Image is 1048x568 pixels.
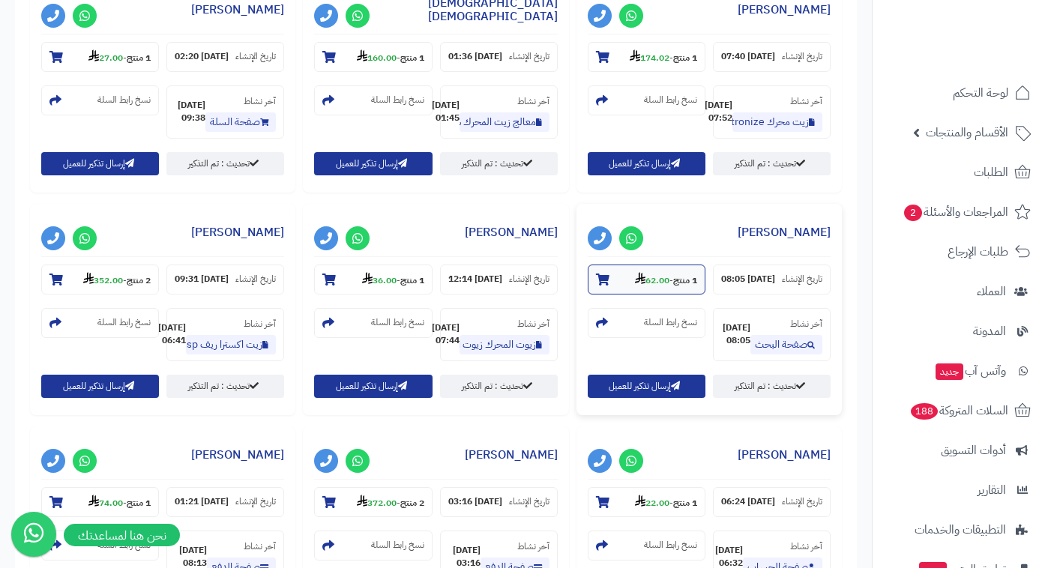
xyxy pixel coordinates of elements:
[244,317,276,330] small: آخر نشاط
[175,50,229,63] strong: [DATE] 02:20
[953,82,1008,103] span: لوحة التحكم
[314,308,432,338] section: نسخ رابط السلة
[97,316,151,329] small: نسخ رابط السلة
[630,49,697,64] small: -
[88,496,123,510] strong: 74.00
[882,393,1039,429] a: السلات المتروكة188
[882,274,1039,309] a: العملاء
[673,51,697,64] strong: 1 منتج
[904,205,923,222] span: 2
[440,152,558,175] a: تحديث : تم التذكير
[400,51,424,64] strong: 1 منتج
[882,432,1039,468] a: أدوات التسويق
[314,531,432,561] section: نسخ رابط السلة
[588,85,705,115] section: نسخ رابط السلة
[644,539,697,552] small: نسخ رابط السلة
[314,85,432,115] section: نسخ رابط السلة
[974,162,1008,183] span: الطلبات
[357,49,424,64] small: -
[314,265,432,294] section: 1 منتج-36.00
[460,335,549,354] a: زيوت المحرك زيوت الجملة
[588,152,705,175] button: إرسال تذكير للعميل
[41,42,159,72] section: 1 منتج-27.00
[934,360,1006,381] span: وآتس آب
[782,273,822,285] small: تاريخ الإنشاء
[191,446,284,464] a: [PERSON_NAME]
[465,446,558,464] a: [PERSON_NAME]
[973,321,1006,342] span: المدونة
[460,112,549,132] a: معالج زيت المحرك سيرامايزر ceramizer cs لمحركات 4 أشواط بدو�%8
[97,94,151,106] small: نسخ رابط السلة
[705,99,732,124] strong: [DATE] 07:52
[41,487,159,517] section: 1 منتج-74.00
[713,375,831,398] a: تحديث : تم التذكير
[244,540,276,553] small: آخر نشاط
[83,274,123,287] strong: 352.00
[191,1,284,19] a: [PERSON_NAME]
[782,495,822,508] small: تاريخ الإنشاء
[644,94,697,106] small: نسخ رابط السلة
[235,495,276,508] small: تاريخ الإنشاء
[790,317,822,330] small: آخر نشاط
[673,274,697,287] strong: 1 منتج
[88,51,123,64] strong: 27.00
[191,223,284,241] a: [PERSON_NAME]
[588,42,705,72] section: 1 منتج-174.02
[909,400,1008,421] span: السلات المتروكة
[88,49,151,64] small: -
[915,519,1006,540] span: التطبيقات والخدمات
[978,480,1006,501] span: التقارير
[782,50,822,63] small: تاريخ الإنشاء
[673,496,697,510] strong: 1 منتج
[936,363,963,380] span: جديد
[588,531,705,561] section: نسخ رابط السلة
[721,273,775,285] strong: [DATE] 08:05
[738,446,831,464] a: [PERSON_NAME]
[721,50,775,63] strong: [DATE] 07:40
[738,1,831,19] a: [PERSON_NAME]
[371,94,424,106] small: نسخ رابط السلة
[738,223,831,241] a: [PERSON_NAME]
[882,154,1039,190] a: الطلبات
[644,316,697,329] small: نسخ رابط السلة
[882,194,1039,230] a: المراجعات والأسئلة2
[509,50,549,63] small: تاريخ الإنشاء
[630,51,669,64] strong: 174.02
[432,321,460,347] strong: [DATE] 07:44
[362,272,424,287] small: -
[127,496,151,510] strong: 1 منتج
[882,313,1039,349] a: المدونة
[83,272,151,287] small: -
[941,440,1006,461] span: أدوات التسويق
[244,94,276,108] small: آخر نشاط
[946,31,1034,63] img: logo-2.png
[509,495,549,508] small: تاريخ الإنشاء
[88,495,151,510] small: -
[882,472,1039,508] a: التقارير
[235,50,276,63] small: تاريخ الإنشاء
[910,403,938,420] span: 188
[588,308,705,338] section: نسخ رابط السلة
[882,512,1039,548] a: التطبيقات والخدمات
[732,112,822,132] a: زيت محرك petronize بترونايز 10w 40 sp تخليقي
[41,85,159,115] section: نسخ رابط السلة
[517,94,549,108] small: آخر نشاط
[400,496,424,510] strong: 2 منتج
[357,495,424,510] small: -
[448,50,502,63] strong: [DATE] 01:36
[314,42,432,72] section: 1 منتج-160.00
[635,274,669,287] strong: 62.00
[166,375,284,398] a: تحديث : تم التذكير
[721,495,775,508] strong: [DATE] 06:24
[721,321,750,347] strong: [DATE] 08:05
[41,265,159,294] section: 2 منتج-352.00
[362,274,397,287] strong: 36.00
[205,112,276,132] a: صفحة السلة
[790,94,822,108] small: آخر نشاط
[166,152,284,175] a: تحديث : تم التذكير
[235,273,276,285] small: تاريخ الإنشاء
[314,152,432,175] button: إرسال تذكير للعميل
[635,495,697,510] small: -
[41,375,159,398] button: إرسال تذكير للعميل
[127,51,151,64] strong: 1 منتج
